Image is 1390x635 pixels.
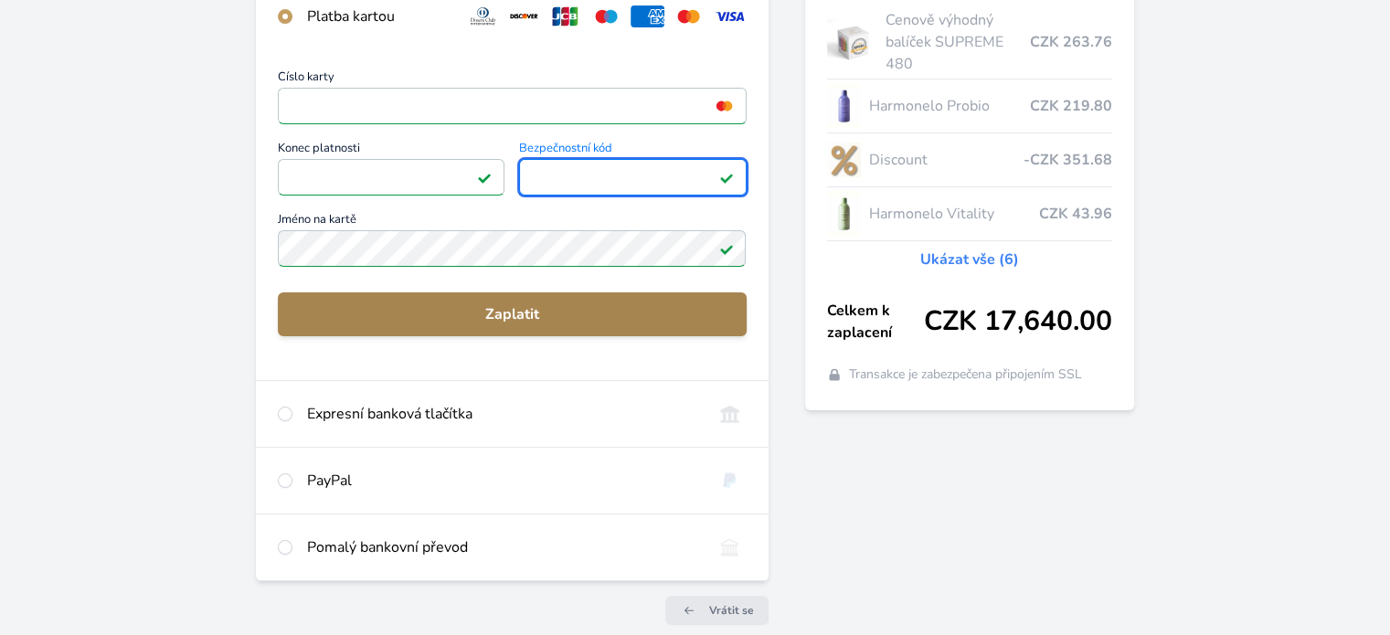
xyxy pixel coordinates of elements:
[507,5,541,27] img: discover.svg
[631,5,664,27] img: amex.svg
[278,230,746,267] input: Jméno na kartěPlatné pole
[1030,95,1112,117] span: CZK 219.80
[712,98,737,114] img: mc
[286,164,496,190] iframe: Iframe pro datum vypršení platnosti
[1024,149,1112,171] span: -CZK 351.68
[849,365,1082,384] span: Transakce je zabezpečena připojením SSL
[827,83,862,129] img: CLEAN_PROBIO_se_stinem_x-lo.jpg
[713,470,747,492] img: paypal.svg
[868,149,1023,171] span: Discount
[886,9,1029,75] span: Cenově výhodný balíček SUPREME 480
[278,143,504,159] span: Konec platnosti
[307,5,451,27] div: Platba kartou
[286,93,737,119] iframe: Iframe pro číslo karty
[709,603,754,618] span: Vrátit se
[307,470,697,492] div: PayPal
[477,170,492,185] img: Platné pole
[278,292,746,336] button: Zaplatit
[665,596,769,625] a: Vrátit se
[713,536,747,558] img: bankTransfer_IBAN.svg
[278,214,746,230] span: Jméno na kartě
[920,249,1019,270] a: Ukázat vše (6)
[307,536,697,558] div: Pomalý bankovní převod
[827,19,879,65] img: supreme.jpg
[719,241,734,256] img: Platné pole
[713,403,747,425] img: onlineBanking_CZ.svg
[713,5,747,27] img: visa.svg
[868,203,1038,225] span: Harmonelo Vitality
[827,191,862,237] img: CLEAN_VITALITY_se_stinem_x-lo.jpg
[1039,203,1112,225] span: CZK 43.96
[868,95,1029,117] span: Harmonelo Probio
[307,403,697,425] div: Expresní banková tlačítka
[292,303,731,325] span: Zaplatit
[466,5,500,27] img: diners.svg
[1030,31,1112,53] span: CZK 263.76
[278,71,746,88] span: Číslo karty
[827,300,924,344] span: Celkem k zaplacení
[672,5,706,27] img: mc.svg
[719,170,734,185] img: Platné pole
[548,5,582,27] img: jcb.svg
[827,137,862,183] img: discount-lo.png
[589,5,623,27] img: maestro.svg
[519,143,746,159] span: Bezpečnostní kód
[924,305,1112,338] span: CZK 17,640.00
[527,164,737,190] iframe: Iframe pro bezpečnostní kód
